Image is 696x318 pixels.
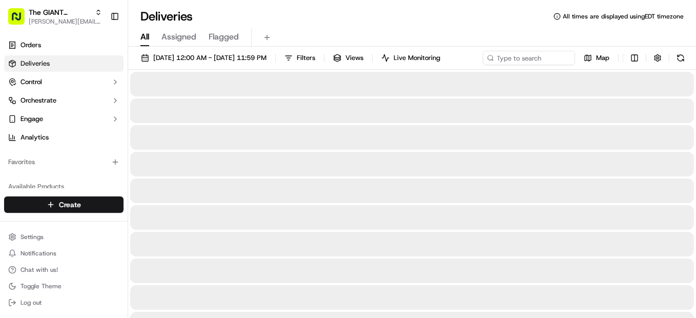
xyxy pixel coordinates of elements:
[21,282,62,290] span: Toggle Theme
[4,178,124,195] div: Available Products
[596,53,609,63] span: Map
[21,59,50,68] span: Deliveries
[4,74,124,90] button: Control
[21,77,42,87] span: Control
[4,295,124,310] button: Log out
[21,299,42,307] span: Log out
[483,51,575,65] input: Type to search
[21,96,56,105] span: Orchestrate
[4,37,124,53] a: Orders
[563,12,684,21] span: All times are displayed using EDT timezone
[4,111,124,127] button: Engage
[4,4,106,29] button: The GIANT Company[PERSON_NAME][EMAIL_ADDRESS][PERSON_NAME][DOMAIN_NAME]
[4,55,124,72] a: Deliveries
[140,8,193,25] h1: Deliveries
[345,53,363,63] span: Views
[140,31,149,43] span: All
[209,31,239,43] span: Flagged
[21,114,43,124] span: Engage
[153,53,267,63] span: [DATE] 12:00 AM - [DATE] 11:59 PM
[579,51,614,65] button: Map
[21,249,56,257] span: Notifications
[4,279,124,293] button: Toggle Theme
[4,92,124,109] button: Orchestrate
[4,230,124,244] button: Settings
[161,31,196,43] span: Assigned
[29,7,91,17] button: The GIANT Company
[136,51,271,65] button: [DATE] 12:00 AM - [DATE] 11:59 PM
[329,51,368,65] button: Views
[394,53,440,63] span: Live Monitoring
[21,41,41,50] span: Orders
[29,17,102,26] button: [PERSON_NAME][EMAIL_ADDRESS][PERSON_NAME][DOMAIN_NAME]
[673,51,688,65] button: Refresh
[377,51,445,65] button: Live Monitoring
[4,246,124,261] button: Notifications
[4,129,124,146] a: Analytics
[21,266,58,274] span: Chat with us!
[59,200,81,210] span: Create
[4,154,124,170] div: Favorites
[21,133,49,142] span: Analytics
[297,53,315,63] span: Filters
[4,263,124,277] button: Chat with us!
[21,233,44,241] span: Settings
[280,51,320,65] button: Filters
[4,196,124,213] button: Create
